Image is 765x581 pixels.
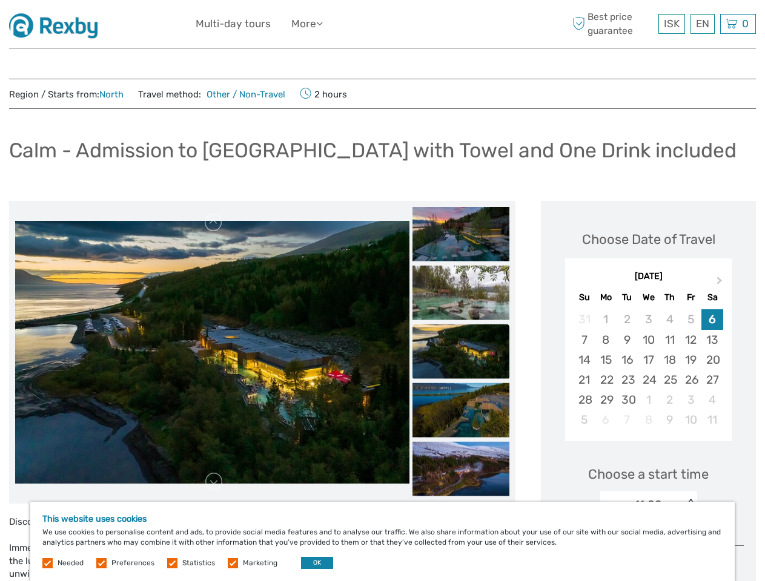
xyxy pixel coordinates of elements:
[659,350,680,370] div: Choose Thursday, September 18th, 2025
[574,410,595,430] div: Choose Sunday, October 5th, 2025
[701,289,723,306] div: Sa
[701,390,723,410] div: Choose Saturday, October 4th, 2025
[30,502,735,581] div: We use cookies to personalise content and ads, to provide social media features and to analyse ou...
[569,309,727,430] div: month 2025-09
[595,370,617,390] div: Choose Monday, September 22nd, 2025
[659,370,680,390] div: Choose Thursday, September 25th, 2025
[595,289,617,306] div: Mo
[139,19,154,33] button: Open LiveChat chat widget
[617,330,638,350] div: Choose Tuesday, September 9th, 2025
[574,289,595,306] div: Su
[617,370,638,390] div: Choose Tuesday, September 23rd, 2025
[15,221,409,484] img: 5341d56b5db64233b2ab43c1dedda5d4_main_slider.jpg
[680,330,701,350] div: Choose Friday, September 12th, 2025
[680,370,701,390] div: Choose Friday, September 26th, 2025
[412,266,509,320] img: c07a96c8e6084211ad37c5803d6ae99f_slider_thumbnail.jpg
[617,289,638,306] div: Tu
[638,390,659,410] div: Choose Wednesday, October 1st, 2025
[690,14,715,34] div: EN
[574,350,595,370] div: Choose Sunday, September 14th, 2025
[588,465,709,484] span: Choose a start time
[243,558,277,568] label: Marketing
[701,309,723,329] div: Choose Saturday, September 6th, 2025
[701,410,723,430] div: Choose Saturday, October 11th, 2025
[565,271,732,283] div: [DATE]
[412,442,509,496] img: b5e08a2a541e4868a93f3c3a533cafa8_slider_thumbnail.jpg
[740,18,750,30] span: 0
[659,390,680,410] div: Choose Thursday, October 2nd, 2025
[617,390,638,410] div: Choose Tuesday, September 30th, 2025
[659,330,680,350] div: Choose Thursday, September 11th, 2025
[701,350,723,370] div: Choose Saturday, September 20th, 2025
[201,89,285,100] a: Other / Non-Travel
[412,207,509,261] img: bdf24c4ca8154e95b56e470ab56f7162_slider_thumbnail.jpg
[574,309,595,329] div: Not available Sunday, August 31st, 2025
[638,370,659,390] div: Choose Wednesday, September 24th, 2025
[680,309,701,329] div: Not available Friday, September 5th, 2025
[301,557,333,569] button: OK
[595,330,617,350] div: Choose Monday, September 8th, 2025
[659,289,680,306] div: Th
[574,370,595,390] div: Choose Sunday, September 21st, 2025
[574,330,595,350] div: Choose Sunday, September 7th, 2025
[638,350,659,370] div: Choose Wednesday, September 17th, 2025
[680,350,701,370] div: Choose Friday, September 19th, 2025
[595,390,617,410] div: Choose Monday, September 29th, 2025
[711,274,730,293] button: Next Month
[138,85,285,102] span: Travel method:
[617,350,638,370] div: Choose Tuesday, September 16th, 2025
[111,558,154,568] label: Preferences
[659,410,680,430] div: Choose Thursday, October 9th, 2025
[412,383,509,438] img: b3da3ca1c345496f86ffefc6339e8092_slider_thumbnail.jpg
[638,410,659,430] div: Not available Wednesday, October 8th, 2025
[58,558,84,568] label: Needed
[300,85,347,102] span: 2 hours
[685,499,695,511] div: < >
[680,410,701,430] div: Choose Friday, October 10th, 2025
[9,138,737,163] h1: Calm - Admission to [GEOGRAPHIC_DATA] with Towel and One Drink included
[701,330,723,350] div: Choose Saturday, September 13th, 2025
[291,15,323,33] a: More
[701,370,723,390] div: Choose Saturday, September 27th, 2025
[659,309,680,329] div: Not available Thursday, September 4th, 2025
[196,15,271,33] a: Multi-day tours
[17,21,137,31] p: We're away right now. Please check back later!
[182,558,215,568] label: Statistics
[664,18,680,30] span: ISK
[42,514,723,524] h5: This website uses cookies
[617,410,638,430] div: Not available Tuesday, October 7th, 2025
[9,9,107,39] img: 1430-dd05a757-d8ed-48de-a814-6052a4ad6914_logo_small.jpg
[9,88,124,101] span: Region / Starts from:
[617,309,638,329] div: Not available Tuesday, September 2nd, 2025
[638,330,659,350] div: Choose Wednesday, September 10th, 2025
[638,289,659,306] div: We
[582,230,715,249] div: Choose Date of Travel
[595,350,617,370] div: Choose Monday, September 15th, 2025
[595,410,617,430] div: Not available Monday, October 6th, 2025
[569,10,655,37] span: Best price guarantee
[595,309,617,329] div: Not available Monday, September 1st, 2025
[680,289,701,306] div: Fr
[638,309,659,329] div: Not available Wednesday, September 3rd, 2025
[680,390,701,410] div: Choose Friday, October 3rd, 2025
[574,390,595,410] div: Choose Sunday, September 28th, 2025
[99,89,124,100] a: North
[635,497,662,513] div: 11:00
[412,324,509,379] img: 5341d56b5db64233b2ab43c1dedda5d4_slider_thumbnail.jpg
